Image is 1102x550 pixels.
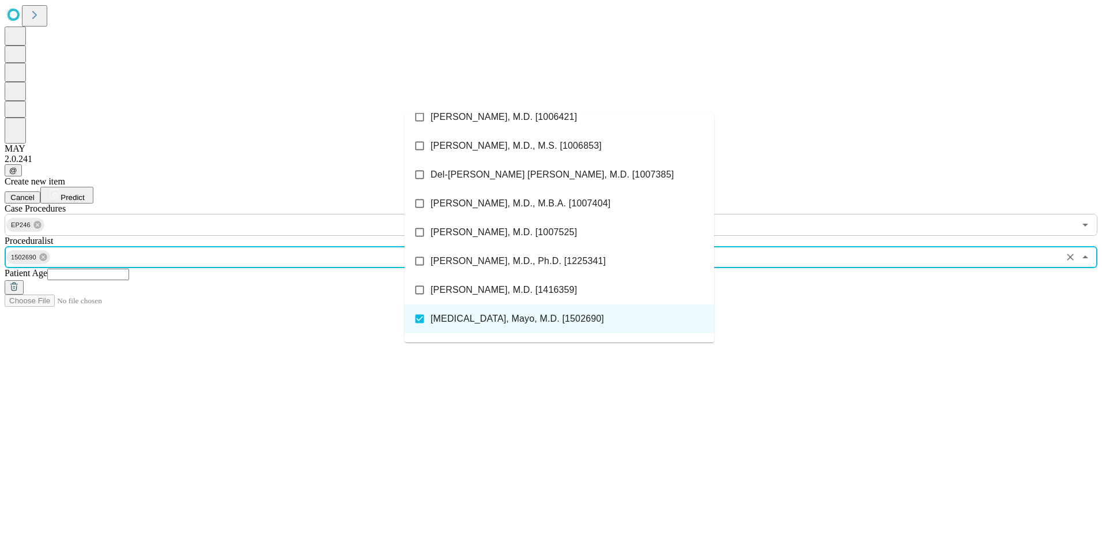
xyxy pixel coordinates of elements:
span: 1502690 [6,251,41,264]
div: MAY [5,144,1097,154]
span: [PERSON_NAME], M.D., Ph.D. [1225341] [431,254,606,268]
div: EP246 [6,218,44,232]
button: Clear [1062,249,1078,265]
span: [PERSON_NAME], M.D. [1007525] [431,225,577,239]
span: Del-[PERSON_NAME] [PERSON_NAME], M.D. [1007385] [431,168,674,182]
span: [PERSON_NAME], M.D. [1006421] [431,110,577,124]
span: Scheduled Procedure [5,204,66,213]
span: Proceduralist [5,236,53,246]
span: [PERSON_NAME], M.D. [1677224] [431,341,577,355]
span: [PERSON_NAME], M.D., M.B.A. [1007404] [431,197,610,210]
span: Create new item [5,176,65,186]
span: [PERSON_NAME], M.D., M.S. [1006853] [431,139,602,153]
button: Cancel [5,191,40,204]
span: Patient Age [5,268,47,278]
button: Predict [40,187,93,204]
span: @ [9,166,17,175]
span: [MEDICAL_DATA], Mayo, M.D. [1502690] [431,312,604,326]
div: 1502690 [6,250,50,264]
button: Open [1077,217,1093,233]
button: Close [1077,249,1093,265]
button: @ [5,164,22,176]
span: Predict [61,193,84,202]
div: 2.0.241 [5,154,1097,164]
span: [PERSON_NAME], M.D. [1416359] [431,283,577,297]
span: EP246 [6,219,35,232]
span: Cancel [10,193,35,202]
